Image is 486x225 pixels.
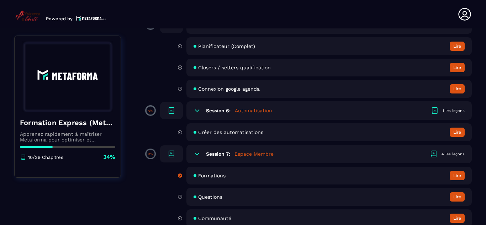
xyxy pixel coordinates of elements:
button: Lire [450,42,465,51]
img: logo [76,15,106,21]
h5: Espace Membre [234,150,274,157]
button: Lire [450,63,465,72]
button: Lire [450,84,465,93]
span: Questions [198,194,222,200]
h5: Automatisation [235,107,272,114]
p: Apprenez rapidement à maîtriser Metaforma pour optimiser et automatiser votre business. 🚀 [20,131,115,143]
span: Connexion google agenda [198,86,260,92]
img: banner [20,41,115,112]
h4: Formation Express (Metaforma) [20,118,115,128]
span: Planificateur (Complet) [198,43,255,49]
button: Lire [450,128,465,137]
h6: Session 6: [206,108,231,113]
span: Créer des automatisations [198,129,263,135]
button: Lire [450,214,465,223]
div: 4 les leçons [442,151,465,157]
span: Closers / setters qualification [198,65,271,70]
p: 10/29 Chapitres [28,155,63,160]
button: Lire [450,192,465,202]
h6: Session 7: [206,151,230,157]
p: 0% [148,109,153,112]
p: Powered by [46,16,73,21]
p: 0% [148,152,153,156]
button: Lire [450,171,465,180]
div: 1 les leçons [443,108,465,113]
img: logo-branding [14,10,41,21]
span: Communauté [198,215,231,221]
span: Formations [198,173,226,178]
p: 34% [103,153,115,161]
